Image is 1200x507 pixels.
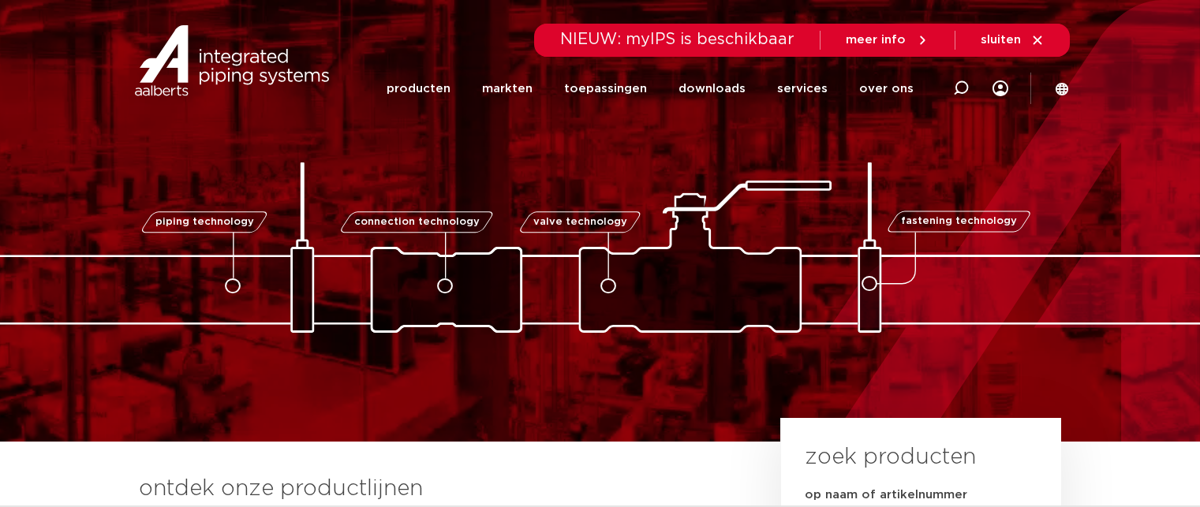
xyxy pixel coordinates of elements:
a: sluiten [981,33,1045,47]
a: producten [387,58,450,119]
a: downloads [679,58,746,119]
span: NIEUW: myIPS is beschikbaar [560,32,794,47]
span: fastening technology [901,217,1017,227]
nav: Menu [387,58,914,119]
a: over ons [859,58,914,119]
h3: zoek producten [805,442,976,473]
span: meer info [846,34,906,46]
a: meer info [846,33,929,47]
a: services [777,58,828,119]
a: markten [482,58,533,119]
span: valve technology [533,217,627,227]
span: connection technology [353,217,479,227]
h3: ontdek onze productlijnen [139,473,727,505]
label: op naam of artikelnummer [805,487,967,503]
span: sluiten [981,34,1021,46]
a: toepassingen [564,58,647,119]
span: piping technology [155,217,254,227]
